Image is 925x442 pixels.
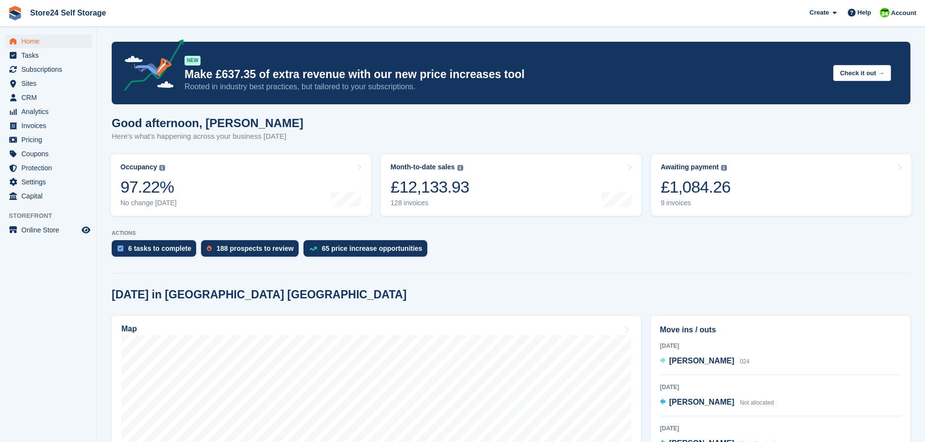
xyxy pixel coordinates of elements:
[21,49,80,62] span: Tasks
[21,133,80,147] span: Pricing
[651,154,911,216] a: Awaiting payment £1,084.26 9 invoices
[112,230,910,236] p: ACTIONS
[21,189,80,203] span: Capital
[5,189,92,203] a: menu
[858,8,871,17] span: Help
[661,199,731,207] div: 9 invoices
[116,39,184,95] img: price-adjustments-announcement-icon-8257ccfd72463d97f412b2fc003d46551f7dbcb40ab6d574587a9cd5c0d94...
[457,165,463,171] img: icon-info-grey-7440780725fd019a000dd9b08b2336e03edf1995a4989e88bcd33f0948082b44.svg
[303,240,432,262] a: 65 price increase opportunities
[740,358,750,365] span: 024
[112,288,406,301] h2: [DATE] in [GEOGRAPHIC_DATA] [GEOGRAPHIC_DATA]
[661,177,731,197] div: £1,084.26
[5,63,92,76] a: menu
[185,82,825,92] p: Rooted in industry best practices, but tailored to your subscriptions.
[217,245,294,252] div: 188 prospects to review
[390,199,469,207] div: 128 invoices
[5,133,92,147] a: menu
[121,325,137,333] h2: Map
[5,147,92,161] a: menu
[5,175,92,189] a: menu
[381,154,641,216] a: Month-to-date sales £12,133.93 128 invoices
[111,154,371,216] a: Occupancy 97.22% No change [DATE]
[21,119,80,132] span: Invoices
[322,245,422,252] div: 65 price increase opportunities
[740,399,774,406] span: Not allocated
[159,165,165,171] img: icon-info-grey-7440780725fd019a000dd9b08b2336e03edf1995a4989e88bcd33f0948082b44.svg
[21,91,80,104] span: CRM
[21,34,80,48] span: Home
[660,396,774,409] a: [PERSON_NAME] Not allocated
[21,175,80,189] span: Settings
[21,223,80,237] span: Online Store
[118,246,123,251] img: task-75834270c22a3079a89374b754ae025e5fb1db73e45f91037f5363f120a921f8.svg
[5,105,92,118] a: menu
[660,355,750,368] a: [PERSON_NAME] 024
[833,65,891,81] button: Check it out →
[5,77,92,90] a: menu
[207,246,212,251] img: prospect-51fa495bee0391a8d652442698ab0144808aea92771e9ea1ae160a38d050c398.svg
[120,199,177,207] div: No change [DATE]
[5,119,92,132] a: menu
[185,67,825,82] p: Make £637.35 of extra revenue with our new price increases tool
[5,223,92,237] a: menu
[21,161,80,175] span: Protection
[5,34,92,48] a: menu
[5,161,92,175] a: menu
[21,105,80,118] span: Analytics
[185,56,201,65] div: NEW
[21,63,80,76] span: Subscriptions
[669,357,734,365] span: [PERSON_NAME]
[5,49,92,62] a: menu
[5,91,92,104] a: menu
[112,240,201,262] a: 6 tasks to complete
[120,177,177,197] div: 97.22%
[112,131,303,142] p: Here's what's happening across your business [DATE]
[809,8,829,17] span: Create
[21,147,80,161] span: Coupons
[21,77,80,90] span: Sites
[120,163,157,171] div: Occupancy
[26,5,110,21] a: Store24 Self Storage
[891,8,916,18] span: Account
[80,224,92,236] a: Preview store
[390,177,469,197] div: £12,133.93
[8,6,22,20] img: stora-icon-8386f47178a22dfd0bd8f6a31ec36ba5ce8667c1dd55bd0f319d3a0aa187defe.svg
[309,246,317,251] img: price_increase_opportunities-93ffe204e8149a01c8c9dc8f82e8f89637d9d84a8eef4429ea346261dce0b2c0.svg
[128,245,191,252] div: 6 tasks to complete
[669,398,734,406] span: [PERSON_NAME]
[390,163,454,171] div: Month-to-date sales
[721,165,727,171] img: icon-info-grey-7440780725fd019a000dd9b08b2336e03edf1995a4989e88bcd33f0948082b44.svg
[201,240,303,262] a: 188 prospects to review
[661,163,719,171] div: Awaiting payment
[660,342,901,350] div: [DATE]
[660,324,901,336] h2: Move ins / outs
[880,8,890,17] img: Robert Sears
[660,424,901,433] div: [DATE]
[660,383,901,392] div: [DATE]
[9,211,97,221] span: Storefront
[112,116,303,130] h1: Good afternoon, [PERSON_NAME]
